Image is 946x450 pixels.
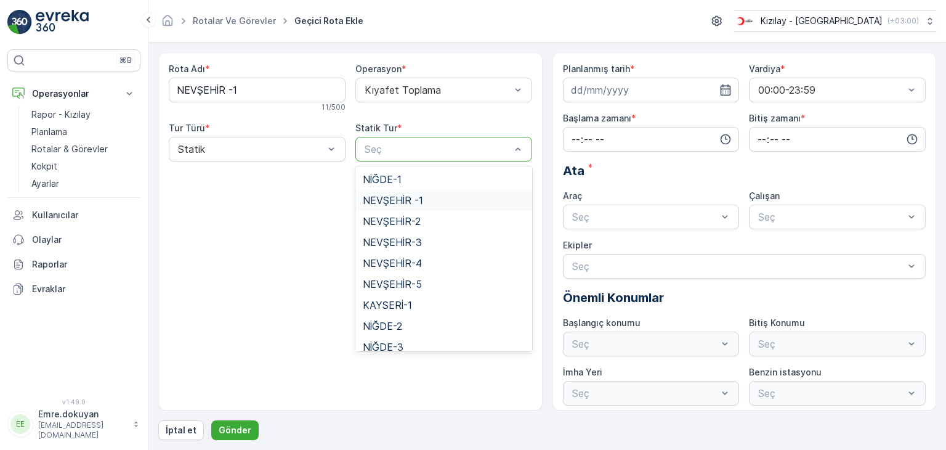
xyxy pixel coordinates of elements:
[158,420,204,440] button: İptal et
[363,174,402,185] span: NİĞDE-1
[363,321,402,332] span: NİĞDE-2
[363,279,422,290] span: NEVŞEHİR-5
[363,258,422,269] span: NEVŞEHİR-4
[749,113,801,123] label: Bitiş zamanı
[749,190,780,201] label: Çalışan
[572,259,905,274] p: Seç
[563,288,926,307] p: Önemli Konumlar
[749,317,805,328] label: Bitiş Konumu
[119,55,132,65] p: ⌘B
[887,16,919,26] p: ( +03:00 )
[563,78,740,102] input: dd/mm/yyyy
[38,420,127,440] p: [EMAIL_ADDRESS][DOMAIN_NAME]
[31,108,91,121] p: Rapor - Kızılay
[26,106,140,123] a: Rapor - Kızılay
[7,252,140,277] a: Raporlar
[26,123,140,141] a: Planlama
[563,63,630,74] label: Planlanmış tarih
[563,317,641,328] label: Başlangıç konumu
[32,209,135,221] p: Kullanıcılar
[563,162,584,180] span: Ata
[363,342,403,353] span: NİĞDE-3
[169,123,205,133] label: Tur Türü
[26,158,140,175] a: Kokpit
[219,424,251,436] p: Gönder
[38,408,127,420] p: Emre.dokuyan
[758,210,904,224] p: Seç
[7,277,140,301] a: Evraklar
[563,367,602,377] label: İmha Yeri
[7,408,140,440] button: EEEmre.dokuyan[EMAIL_ADDRESS][DOMAIN_NAME]
[363,237,422,248] span: NEVŞEHİR-3
[321,102,346,112] p: 11 / 500
[7,227,140,252] a: Olaylar
[36,10,89,35] img: logo_light-DOdMpM7g.png
[734,10,936,32] button: Kızılay - [GEOGRAPHIC_DATA](+03:00)
[7,398,140,406] span: v 1.49.0
[749,367,822,377] label: Benzin istasyonu
[7,81,140,106] button: Operasyonlar
[749,63,780,74] label: Vardiya
[572,210,718,224] p: Seç
[26,175,140,192] a: Ayarlar
[32,234,135,246] p: Olaylar
[292,15,366,27] span: Geçici Rota Ekle
[761,15,883,27] p: Kızılay - [GEOGRAPHIC_DATA]
[211,420,259,440] button: Gönder
[7,10,32,35] img: logo
[31,160,57,173] p: Kokpit
[734,14,756,28] img: k%C4%B1z%C4%B1lay_D5CCths_t1JZB0k.png
[32,88,116,100] p: Operasyonlar
[31,126,67,138] p: Planlama
[26,141,140,158] a: Rotalar & Görevler
[10,414,30,434] div: EE
[563,113,631,123] label: Başlama zamanı
[31,178,59,190] p: Ayarlar
[363,300,412,311] span: KAYSERİ-1
[7,203,140,227] a: Kullanıcılar
[32,283,135,295] p: Evraklar
[161,18,174,29] a: Ana Sayfa
[166,424,196,436] p: İptal et
[363,216,421,227] span: NEVŞEHİR-2
[193,15,276,26] a: Rotalar ve Görevler
[563,240,592,250] label: Ekipler
[563,190,582,201] label: Araç
[169,63,205,74] label: Rota Adı
[31,143,108,155] p: Rotalar & Görevler
[355,123,397,133] label: Statik Tur
[32,258,135,271] p: Raporlar
[355,63,402,74] label: Operasyon
[365,142,511,157] p: Seç
[363,195,423,206] span: NEVŞEHİR -1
